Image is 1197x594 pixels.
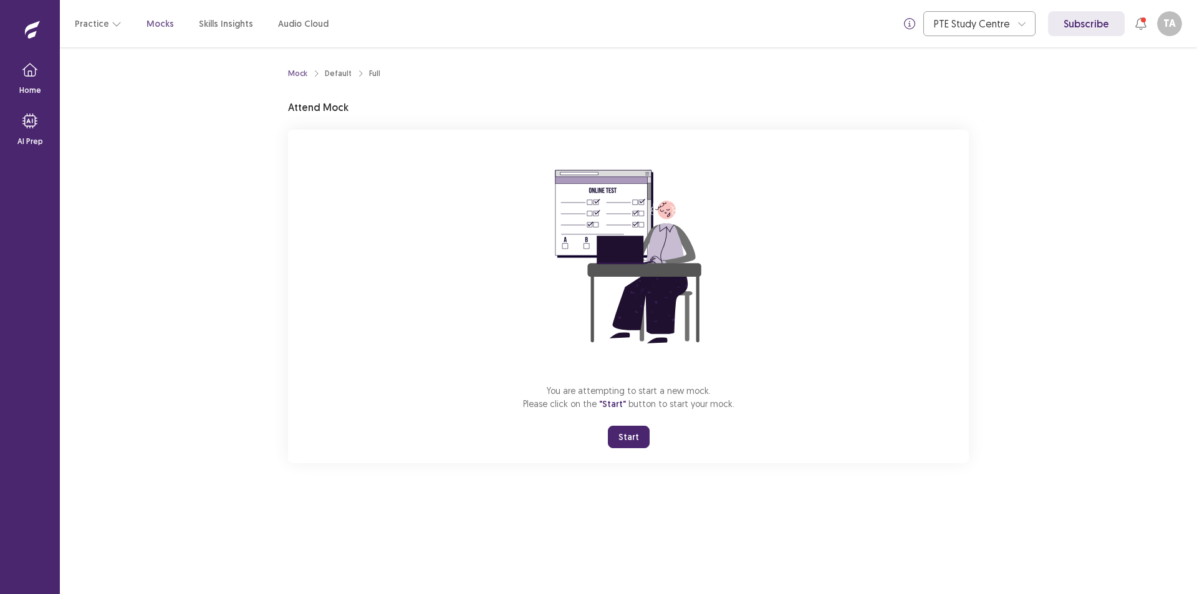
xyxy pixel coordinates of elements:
[934,12,1011,36] div: PTE Study Centre
[199,17,253,31] a: Skills Insights
[523,384,734,411] p: You are attempting to start a new mock. Please click on the button to start your mock.
[288,68,307,79] a: Mock
[369,68,380,79] div: Full
[288,100,349,115] p: Attend Mock
[19,85,41,96] p: Home
[516,145,741,369] img: attend-mock
[325,68,352,79] div: Default
[1157,11,1182,36] button: TA
[1048,11,1125,36] a: Subscribe
[75,12,122,35] button: Practice
[288,68,380,79] nav: breadcrumb
[608,426,650,448] button: Start
[17,136,43,147] p: AI Prep
[599,398,626,410] span: "Start"
[147,17,174,31] a: Mocks
[898,12,921,35] button: info
[278,17,329,31] a: Audio Cloud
